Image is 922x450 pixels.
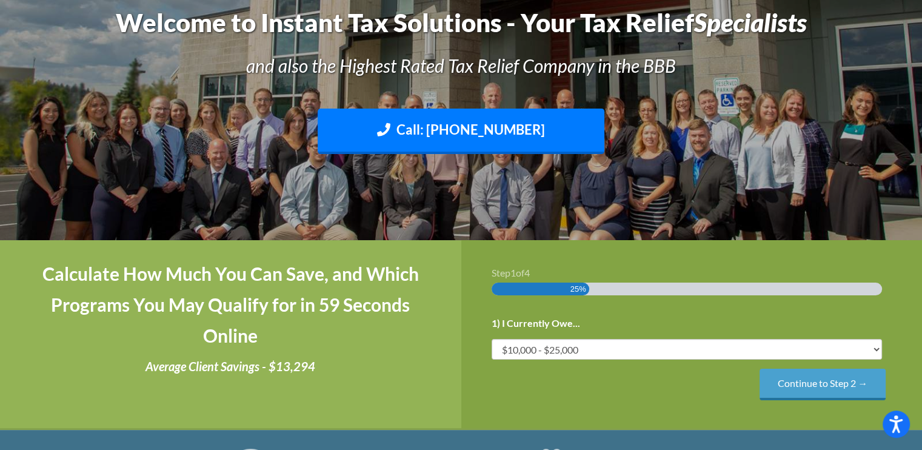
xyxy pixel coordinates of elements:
[492,268,892,278] h3: Step of
[104,53,818,78] h3: and also the Highest Rated Tax Relief Company in the BBB
[104,5,818,41] h1: Welcome to Instant Tax Solutions - Your Tax Relief
[30,258,431,351] h4: Calculate How Much You Can Save, and Which Programs You May Qualify for in 59 Seconds Online
[694,7,807,38] i: Specialists
[318,109,605,154] a: Call: [PHONE_NUMBER]
[492,317,580,330] label: 1) I Currently Owe...
[510,267,516,278] span: 1
[145,359,315,374] i: Average Client Savings - $13,294
[524,267,530,278] span: 4
[760,369,886,400] input: Continue to Step 2 →
[570,283,586,295] span: 25%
